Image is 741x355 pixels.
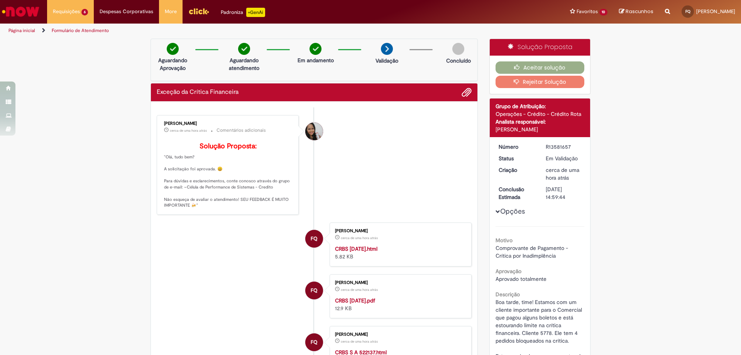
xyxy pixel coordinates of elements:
a: CRBS [DATE].html [335,245,377,252]
div: [PERSON_NAME] [335,280,464,285]
time: 30/09/2025 14:15:21 [170,128,207,133]
dt: Status [493,155,540,162]
div: Felipe Araujo Quirino [305,282,323,299]
small: Comentários adicionais [217,127,266,134]
div: 12.9 KB [335,297,464,312]
span: cerca de uma hora atrás [546,166,579,181]
a: Página inicial [8,27,35,34]
b: Descrição [496,291,520,298]
time: 30/09/2025 13:59:41 [546,166,579,181]
div: Analista responsável: [496,118,585,126]
div: 5.82 KB [335,245,464,260]
p: "Olá, tudo bem? A solicitação foi aprovada. 😀 Para dúvidas e esclarecimentos, conte conosco atrav... [164,143,293,209]
span: Despesas Corporativas [100,8,153,15]
div: [PERSON_NAME] [164,121,293,126]
div: Solução Proposta [490,39,590,56]
span: FQ [311,333,317,352]
span: cerca de uma hora atrás [341,339,378,344]
div: [PERSON_NAME] [335,229,464,233]
b: Solução Proposta: [200,142,257,151]
span: Favoritos [577,8,598,15]
a: Formulário de Atendimento [52,27,109,34]
p: Aguardando atendimento [225,56,263,72]
span: Rascunhos [626,8,653,15]
div: Felipe Araujo Quirino [305,230,323,248]
dt: Conclusão Estimada [493,185,540,201]
a: CRBS [DATE].pdf [335,297,375,304]
time: 30/09/2025 14:00:06 [341,287,378,292]
img: check-circle-green.png [310,43,321,55]
h2: Exceção da Crítica Financeira Histórico de tíquete [157,89,239,96]
span: 10 [599,9,607,15]
p: Validação [376,57,398,65]
div: Felipe Araujo Quirino [305,333,323,351]
dt: Criação [493,166,540,174]
a: Rascunhos [619,8,653,15]
div: undefined Online [305,122,323,140]
span: Aprovado totalmente [496,275,546,282]
img: ServiceNow [1,4,41,19]
div: Padroniza [221,8,265,17]
img: img-circle-grey.png [452,43,464,55]
time: 30/09/2025 13:59:58 [341,339,378,344]
div: Grupo de Atribuição: [496,102,585,110]
span: FQ [311,281,317,300]
span: Comprovante de Pagamento - Crítica por Inadimplência [496,245,570,259]
p: +GenAi [246,8,265,17]
button: Rejeitar Solução [496,76,585,88]
span: Requisições [53,8,80,15]
span: [PERSON_NAME] [696,8,735,15]
button: Adicionar anexos [462,87,472,97]
div: [PERSON_NAME] [496,126,585,133]
b: Motivo [496,237,513,244]
span: 6 [81,9,88,15]
time: 30/09/2025 14:00:12 [341,236,378,240]
span: FQ [685,9,690,14]
span: cerca de uma hora atrás [170,128,207,133]
p: Em andamento [298,56,334,64]
button: Aceitar solução [496,61,585,74]
span: cerca de uma hora atrás [341,236,378,240]
span: FQ [311,229,317,248]
span: More [165,8,177,15]
div: Em Validação [546,155,582,162]
div: Operações - Crédito - Crédito Rota [496,110,585,118]
img: click_logo_yellow_360x200.png [188,5,209,17]
b: Aprovação [496,268,521,275]
p: Concluído [446,57,471,65]
span: cerca de uma hora atrás [341,287,378,292]
div: [PERSON_NAME] [335,332,464,337]
img: arrow-next.png [381,43,393,55]
img: check-circle-green.png [238,43,250,55]
ul: Trilhas de página [6,24,488,38]
div: 30/09/2025 13:59:41 [546,166,582,182]
p: Aguardando Aprovação [154,56,191,72]
div: R13581657 [546,143,582,151]
dt: Número [493,143,540,151]
div: [DATE] 14:59:44 [546,185,582,201]
img: check-circle-green.png [167,43,179,55]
